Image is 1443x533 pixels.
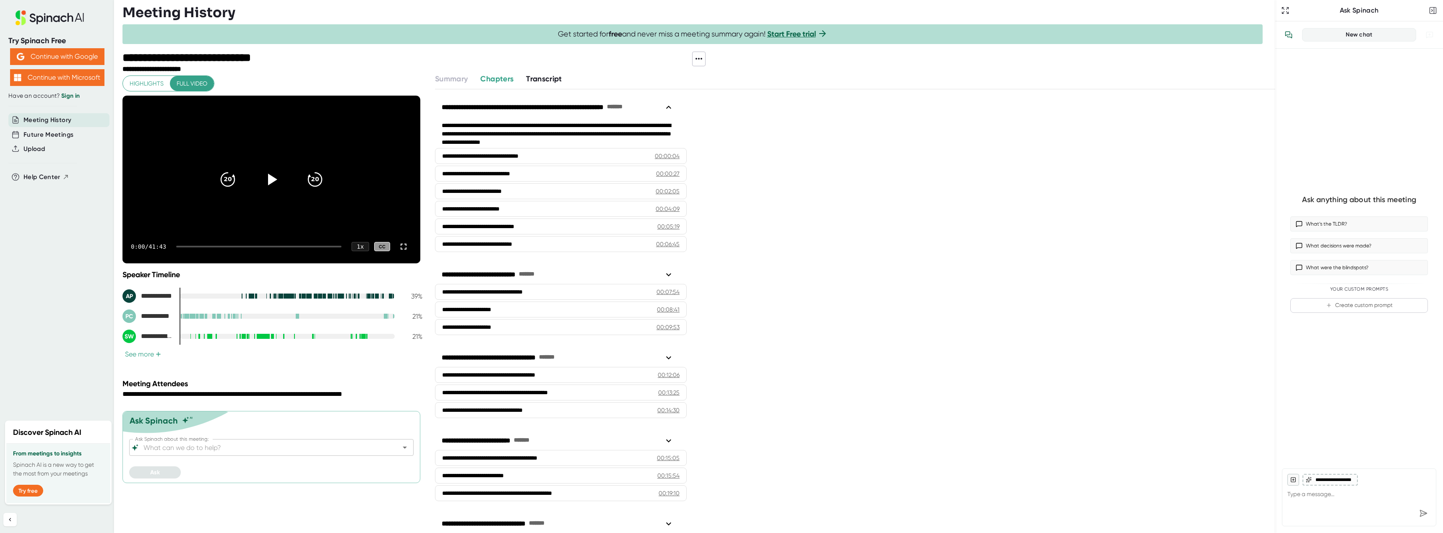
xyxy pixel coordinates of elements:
div: Have an account? [8,92,106,100]
div: 1 x [352,242,369,251]
div: Ask Spinach [130,416,178,426]
button: Try free [13,485,43,497]
div: 00:00:27 [656,169,680,178]
div: 21 % [401,312,422,320]
button: See more+ [122,350,164,359]
span: Ask [150,469,160,476]
div: Try Spinach Free [8,36,106,46]
button: Open [399,442,411,453]
div: 00:15:54 [657,471,680,480]
button: Ask [129,466,181,478]
button: Upload [23,144,45,154]
div: 00:09:53 [656,323,680,331]
div: Your Custom Prompts [1290,286,1428,292]
button: What decisions were made? [1290,238,1428,253]
button: Continue with Microsoft [10,69,104,86]
div: 00:08:41 [657,305,680,314]
span: Chapters [480,74,513,83]
div: 00:14:30 [657,406,680,414]
div: Angel Paruas [122,289,173,303]
div: CC [374,242,390,252]
div: SW [122,330,136,343]
h3: Meeting History [122,5,235,21]
h3: From meetings to insights [13,450,104,457]
div: New chat [1308,31,1411,39]
p: Spinach AI is a new way to get the most from your meetings [13,460,104,478]
span: Get started for and never miss a meeting summary again! [558,29,828,39]
img: Aehbyd4JwY73AAAAAElFTkSuQmCC [17,53,24,60]
div: 00:04:09 [656,205,680,213]
div: 00:13:25 [658,388,680,397]
div: 00:07:54 [656,288,680,296]
div: Send message [1416,506,1431,521]
div: 00:05:19 [657,222,680,231]
button: Chapters [480,73,513,85]
div: 00:00:04 [655,152,680,160]
button: Meeting History [23,115,71,125]
button: Help Center [23,172,69,182]
button: What were the blindspots? [1290,260,1428,275]
div: 00:06:45 [656,240,680,248]
h2: Discover Spinach AI [13,427,81,438]
div: Speaker Timeline [122,270,422,279]
button: Collapse sidebar [3,513,17,526]
div: Ask anything about this meeting [1302,195,1416,205]
button: Close conversation sidebar [1427,5,1439,16]
div: 0:00 / 41:43 [131,243,166,250]
button: Full video [170,76,214,91]
button: Continue with Google [10,48,104,65]
div: Ask Spinach [1291,6,1427,15]
div: PC [122,309,136,323]
input: What can we do to help? [142,442,386,453]
button: Highlights [123,76,170,91]
button: View conversation history [1280,26,1297,43]
span: Full video [177,78,207,89]
div: 00:19:10 [659,489,680,497]
button: Summary [435,73,468,85]
div: 39 % [401,292,422,300]
span: Summary [435,74,468,83]
span: + [156,351,161,358]
div: Paul Clavio [122,309,173,323]
button: Create custom prompt [1290,298,1428,313]
b: free [609,29,622,39]
a: Sign in [61,92,80,99]
button: Transcript [526,73,562,85]
div: Meeting Attendees [122,379,425,388]
div: 00:12:06 [658,371,680,379]
button: What’s the TLDR? [1290,216,1428,231]
div: 21 % [401,333,422,341]
span: Highlights [130,78,164,89]
div: AP [122,289,136,303]
a: Start Free trial [767,29,816,39]
div: 00:15:05 [657,454,680,462]
span: Transcript [526,74,562,83]
span: Help Center [23,172,60,182]
button: Expand to Ask Spinach page [1279,5,1291,16]
button: Future Meetings [23,130,73,140]
div: 00:02:05 [656,187,680,195]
